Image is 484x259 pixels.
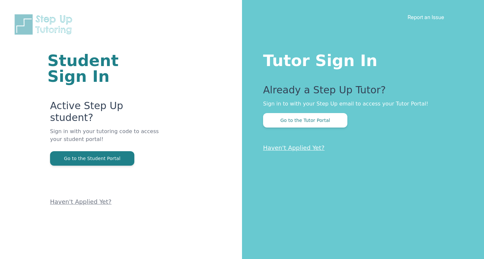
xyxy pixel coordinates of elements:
h1: Tutor Sign In [263,50,458,68]
button: Go to the Student Portal [50,151,134,166]
img: Step Up Tutoring horizontal logo [13,13,76,36]
a: Go to the Student Portal [50,155,134,161]
a: Haven't Applied Yet? [50,198,112,205]
p: Sign in to with your Step Up email to access your Tutor Portal! [263,100,458,108]
a: Haven't Applied Yet? [263,144,325,151]
p: Active Step Up student? [50,100,163,128]
button: Go to the Tutor Portal [263,113,347,128]
a: Go to the Tutor Portal [263,117,347,123]
a: Report an Issue [408,14,444,20]
h1: Student Sign In [47,53,163,84]
p: Already a Step Up Tutor? [263,84,458,100]
p: Sign in with your tutoring code to access your student portal! [50,128,163,151]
